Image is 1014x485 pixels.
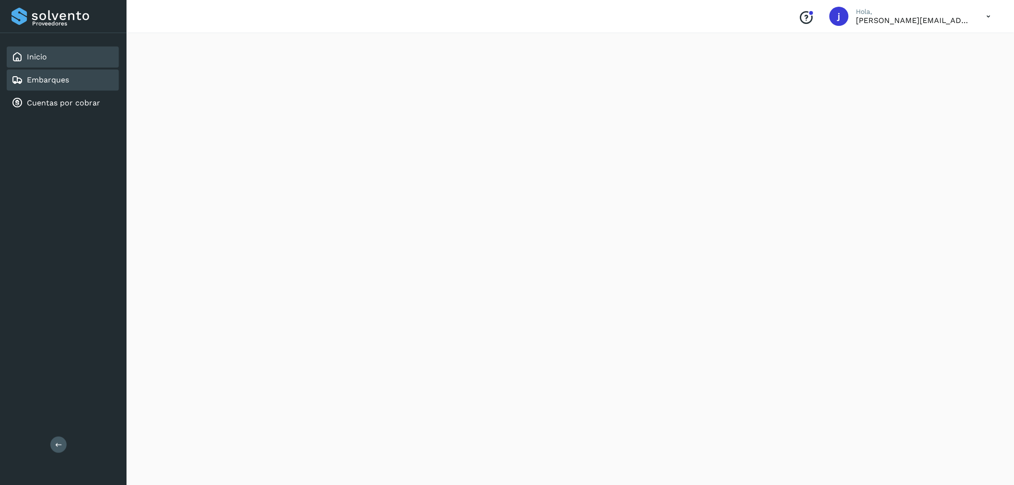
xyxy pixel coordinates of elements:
[7,92,119,114] div: Cuentas por cobrar
[27,52,47,61] a: Inicio
[7,46,119,68] div: Inicio
[856,8,971,16] p: Hola,
[856,16,971,25] p: javier@rfllogistics.com.mx
[27,75,69,84] a: Embarques
[32,20,115,27] p: Proveedores
[27,98,100,107] a: Cuentas por cobrar
[7,69,119,91] div: Embarques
